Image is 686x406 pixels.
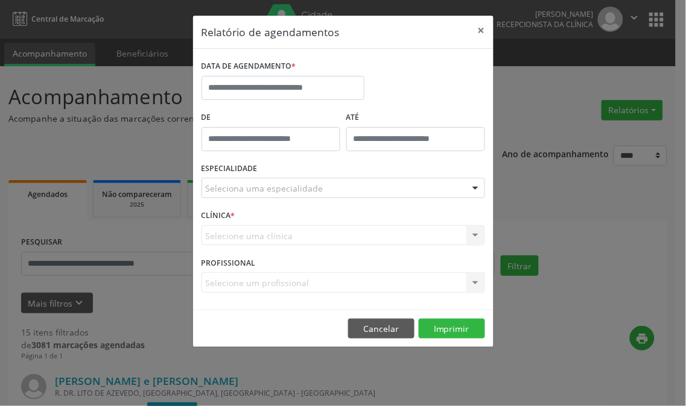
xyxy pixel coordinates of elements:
button: Imprimir [419,319,485,339]
label: De [202,108,340,127]
button: Close [469,16,494,45]
label: ATÉ [346,108,485,127]
label: DATA DE AGENDAMENTO [202,57,296,76]
span: Seleciona uma especialidade [206,182,323,195]
button: Cancelar [348,319,414,339]
label: PROFISSIONAL [202,254,256,272]
label: CLÍNICA [202,207,235,225]
label: ESPECIALIDADE [202,160,258,178]
h5: Relatório de agendamentos [202,24,340,40]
